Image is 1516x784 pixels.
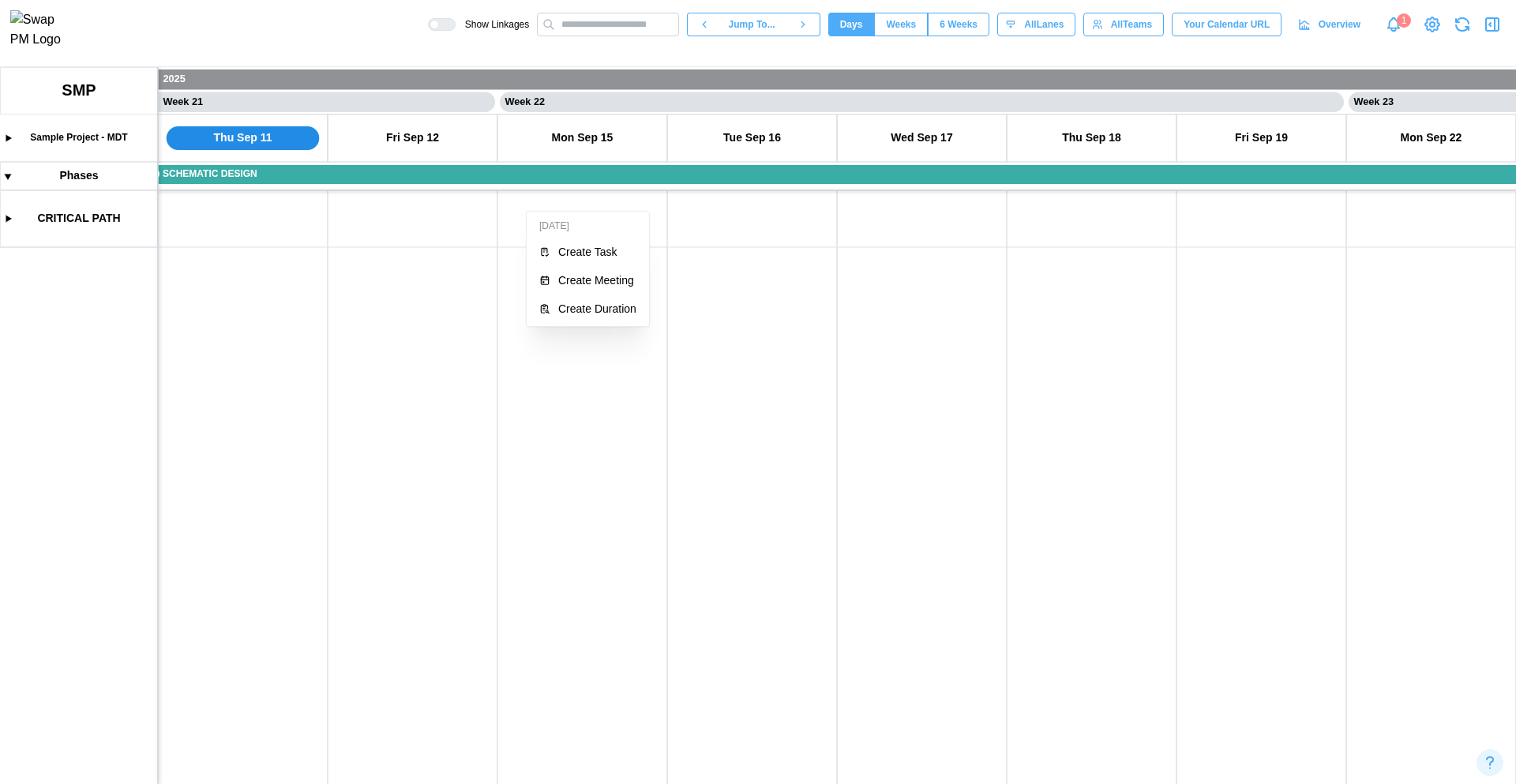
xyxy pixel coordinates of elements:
[558,246,636,258] div: Create Task
[886,13,916,36] span: Weeks
[729,13,775,36] span: Jump To...
[1289,13,1372,36] a: Overview
[558,274,636,287] div: Create Meeting
[1481,13,1503,36] button: Open Drawer
[1451,13,1473,36] button: Refresh Grid
[1380,11,1407,38] a: Notifications
[828,13,875,36] button: Days
[530,215,646,238] div: [DATE]
[1184,13,1270,36] span: Your Calendar URL
[1421,13,1443,36] a: View Project
[1024,13,1064,36] span: All Lanes
[558,302,636,315] div: Create Duration
[721,13,786,36] button: Jump To...
[456,18,529,31] span: Show Linkages
[10,10,74,50] img: Swap PM Logo
[997,13,1075,36] button: AllLanes
[1319,13,1360,36] span: Overview
[928,13,989,36] button: 6 Weeks
[874,13,928,36] button: Weeks
[940,13,978,36] span: 6 Weeks
[1397,13,1411,28] div: 1
[1172,13,1281,36] button: Your Calendar URL
[1111,13,1152,36] span: All Teams
[840,13,863,36] span: Days
[1083,13,1164,36] button: AllTeams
